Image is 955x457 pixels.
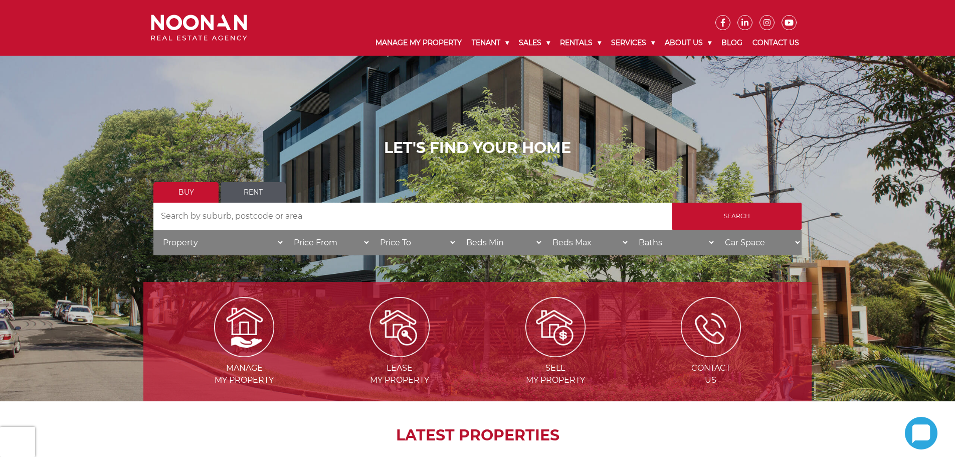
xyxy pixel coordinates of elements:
[323,322,476,385] a: Leasemy Property
[672,203,802,230] input: Search
[214,297,274,357] img: Manage my Property
[525,297,586,357] img: Sell my property
[606,30,660,56] a: Services
[151,15,247,41] img: Noonan Real Estate Agency
[168,426,787,444] h2: LATEST PROPERTIES
[153,139,802,157] h1: LET'S FIND YOUR HOME
[634,362,788,386] span: Contact Us
[514,30,555,56] a: Sales
[747,30,804,56] a: Contact Us
[555,30,606,56] a: Rentals
[479,362,632,386] span: Sell my Property
[221,182,286,203] a: Rent
[323,362,476,386] span: Lease my Property
[681,297,741,357] img: ICONS
[153,182,219,203] a: Buy
[369,297,430,357] img: Lease my property
[467,30,514,56] a: Tenant
[167,322,321,385] a: Managemy Property
[660,30,716,56] a: About Us
[479,322,632,385] a: Sellmy Property
[716,30,747,56] a: Blog
[167,362,321,386] span: Manage my Property
[370,30,467,56] a: Manage My Property
[153,203,672,230] input: Search by suburb, postcode or area
[634,322,788,385] a: ContactUs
